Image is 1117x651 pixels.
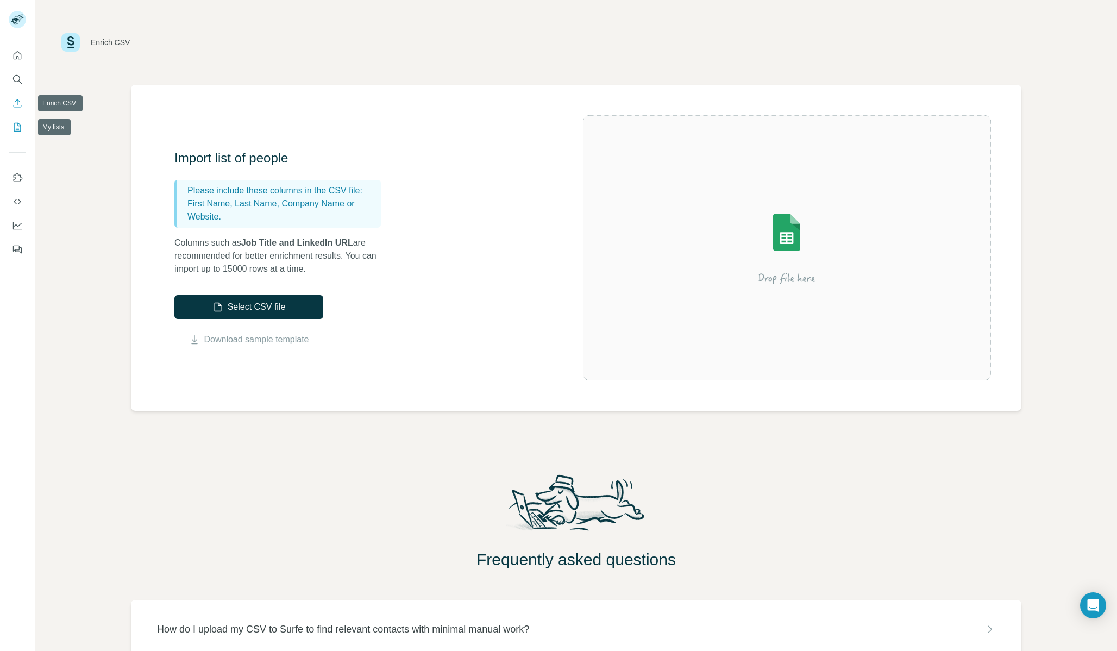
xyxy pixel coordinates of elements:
[9,11,26,28] img: Avatar
[9,93,26,113] button: Enrich CSV
[689,183,884,313] img: Surfe Illustration - Drop file here or select below
[91,37,130,48] div: Enrich CSV
[157,622,529,637] p: How do I upload my CSV to Surfe to find relevant contacts with minimal manual work?
[35,550,1117,569] h2: Frequently asked questions
[174,295,323,319] button: Select CSV file
[9,70,26,89] button: Search
[61,33,80,52] img: Surfe Logo
[174,149,392,167] h3: Import list of people
[241,238,353,247] span: Job Title and LinkedIn URL
[9,117,26,137] button: My lists
[9,240,26,259] button: Feedback
[9,46,26,65] button: Quick start
[187,184,376,197] p: Please include these columns in the CSV file:
[187,197,376,223] p: First Name, Last Name, Company Name or Website.
[9,192,26,211] button: Use Surfe API
[1080,592,1106,618] div: Open Intercom Messenger
[174,236,392,276] p: Columns such as are recommended for better enrichment results. You can import up to 15000 rows at...
[174,333,323,346] button: Download sample template
[9,168,26,187] button: Use Surfe on LinkedIn
[204,333,309,346] a: Download sample template
[498,472,655,541] img: Surfe Mascot Illustration
[9,216,26,235] button: Dashboard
